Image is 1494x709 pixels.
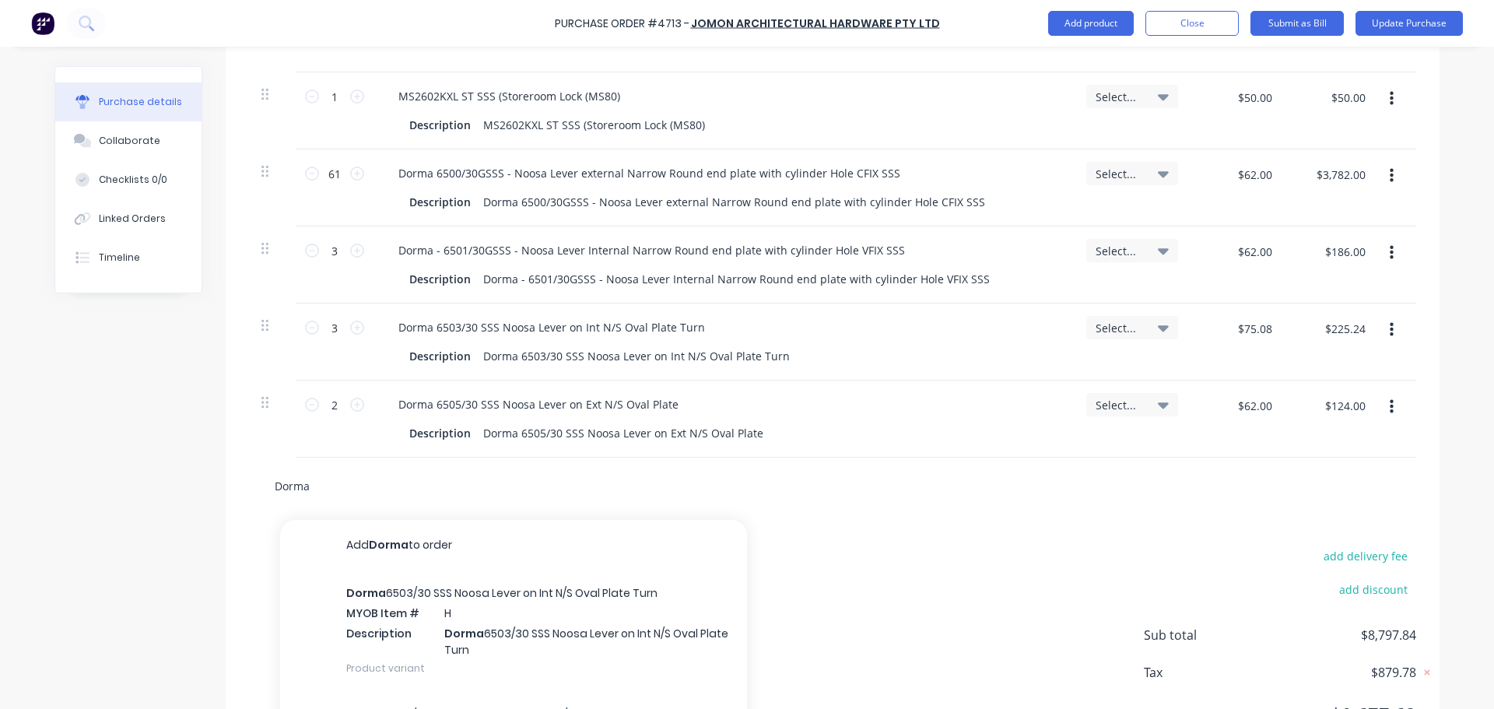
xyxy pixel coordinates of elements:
[99,251,140,265] div: Timeline
[1048,11,1134,36] button: Add product
[386,85,633,107] div: MS2602KXL ST SSS (Storeroom Lock (MS80)
[99,134,160,148] div: Collaborate
[55,121,202,160] button: Collaborate
[1096,243,1142,259] span: Select...
[477,114,711,136] div: MS2602KXL ST SSS (Storeroom Lock (MS80)
[1250,11,1344,36] button: Submit as Bill
[1314,546,1416,566] button: add delivery fee
[386,316,717,339] div: Dorma 6503/30 SSS Noosa Lever on Int N/S Oval Plate Turn
[55,238,202,277] button: Timeline
[1355,11,1463,36] button: Update Purchase
[403,345,477,367] div: Description
[55,199,202,238] button: Linked Orders
[1144,663,1261,682] span: Tax
[1096,397,1142,413] span: Select...
[1145,11,1239,36] button: Close
[403,191,477,213] div: Description
[1261,663,1416,682] span: $879.78
[403,268,477,290] div: Description
[99,212,166,226] div: Linked Orders
[477,345,796,367] div: Dorma 6503/30 SSS Noosa Lever on Int N/S Oval Plate Turn
[274,470,585,501] input: Start typing to add a product...
[55,160,202,199] button: Checklists 0/0
[1096,89,1142,105] span: Select...
[1144,626,1261,644] span: Sub total
[280,520,747,570] button: AddDormato order
[1330,579,1416,599] button: add discount
[1261,626,1416,644] span: $8,797.84
[477,422,770,444] div: Dorma 6505/30 SSS Noosa Lever on Ext N/S Oval Plate
[1096,320,1142,336] span: Select...
[386,239,917,261] div: Dorma - 6501/30GSSS - Noosa Lever Internal Narrow Round end plate with cylinder Hole VFIX SSS
[55,82,202,121] button: Purchase details
[403,422,477,444] div: Description
[691,16,940,31] a: Jomon Architectural Hardware Pty Ltd
[477,268,996,290] div: Dorma - 6501/30GSSS - Noosa Lever Internal Narrow Round end plate with cylinder Hole VFIX SSS
[477,191,991,213] div: Dorma 6500/30GSSS - Noosa Lever external Narrow Round end plate with cylinder Hole CFIX SSS
[386,393,691,416] div: Dorma 6505/30 SSS Noosa Lever on Ext N/S Oval Plate
[1096,166,1142,182] span: Select...
[555,16,689,32] div: Purchase Order #4713 -
[403,114,477,136] div: Description
[99,173,167,187] div: Checklists 0/0
[386,162,913,184] div: Dorma 6500/30GSSS - Noosa Lever external Narrow Round end plate with cylinder Hole CFIX SSS
[99,95,182,109] div: Purchase details
[31,12,54,35] img: Factory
